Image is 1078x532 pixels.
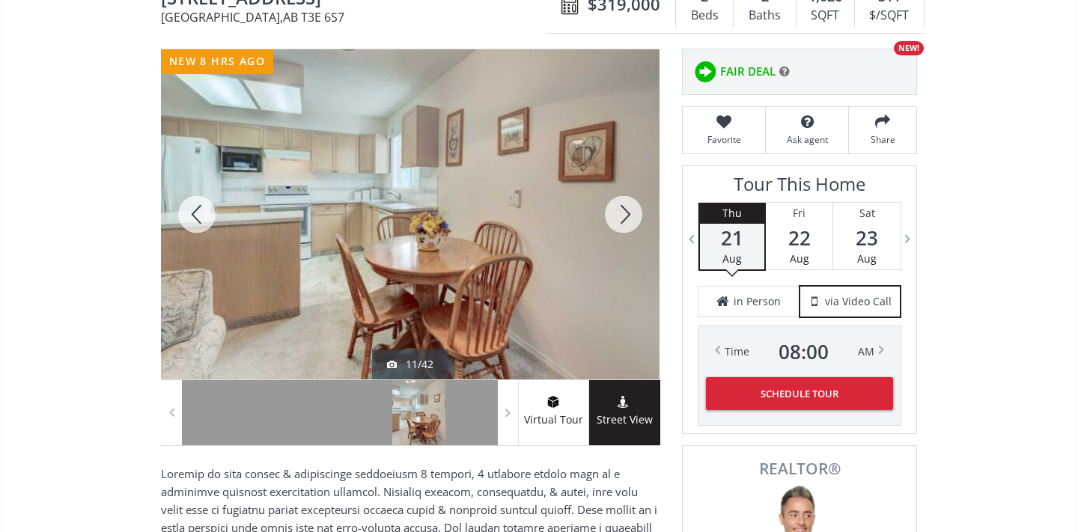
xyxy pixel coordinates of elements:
[894,41,924,55] div: NEW!
[722,251,742,266] span: Aug
[690,133,758,146] span: Favorite
[683,4,725,27] div: Beds
[699,461,900,477] span: REALTOR®
[790,251,809,266] span: Aug
[857,251,877,266] span: Aug
[741,4,788,27] div: Baths
[518,412,588,429] span: Virtual Tour
[690,57,720,87] img: rating icon
[725,341,874,362] div: Time AM
[161,49,273,74] div: new 8 hrs ago
[825,294,892,309] span: via Video Call
[766,203,832,224] div: Fri
[706,377,893,410] button: Schedule Tour
[700,203,764,224] div: Thu
[546,396,561,408] img: virtual tour icon
[862,4,916,27] div: $/SQFT
[700,227,764,248] span: 21
[387,357,433,372] div: 11/42
[833,203,901,224] div: Sat
[833,227,901,248] span: 23
[766,227,832,248] span: 22
[734,294,781,309] span: in Person
[161,49,660,379] div: 2850 51 Street SW #219 Calgary, AB T3E 6S7 - Photo 11 of 42
[856,133,909,146] span: Share
[589,412,660,429] span: Street View
[161,11,554,23] span: [GEOGRAPHIC_DATA] , AB T3E 6S7
[698,174,901,202] h3: Tour This Home
[779,341,829,362] span: 08 : 00
[720,64,776,79] span: FAIR DEAL
[773,133,841,146] span: Ask agent
[518,380,589,445] a: virtual tour iconVirtual Tour
[804,4,847,27] div: SQFT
